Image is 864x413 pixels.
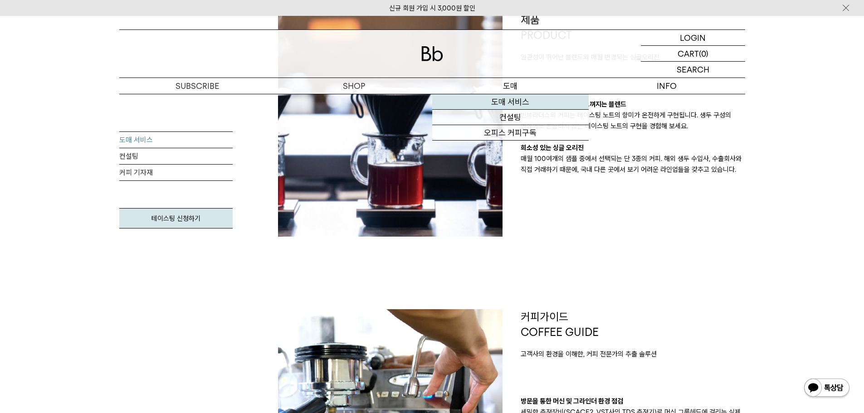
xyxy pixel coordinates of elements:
[677,62,709,78] p: SEARCH
[119,132,233,148] a: 도매 서비스
[680,30,706,45] p: LOGIN
[803,378,850,399] img: 카카오톡 채널 1:1 채팅 버튼
[432,94,589,110] a: 도매 서비스
[421,46,443,61] img: 로고
[641,30,745,46] a: LOGIN
[119,165,233,181] a: 커피 기자재
[678,46,699,61] p: CART
[119,208,233,228] a: 테이스팅 신청하기
[389,4,475,12] a: 신규 회원 가입 시 3,000원 할인
[521,349,745,360] p: 고객사의 환경을 이해한, 커피 전문가의 추출 솔루션
[521,396,745,407] p: 방문을 통한 머신 및 그라인더 환경 점검
[641,46,745,62] a: CART (0)
[521,110,745,131] p: 빈브라더스의 커피는 테이스팅 노트의 향미가 온전하게 구현됩니다. 생두 구성의 변화에도 흔들리지 않는 테이스팅 노트의 구현을 경험해 보세요.
[119,148,233,165] a: 컨설팅
[589,78,745,94] p: INFO
[432,125,589,141] a: 오피스 커피구독
[432,78,589,94] p: 도매
[521,309,745,340] p: 커피가이드 COFFEE GUIDE
[119,78,276,94] a: SUBSCRIBE
[521,153,745,175] p: 매월 100여개의 샘플 중에서 선택되는 단 3종의 커피. 해외 생두 수입사, 수출회사와 직접 거래하기 때문에, 국내 다른 곳에서 보기 어려운 라인업들을 갖추고 있습니다.
[521,99,745,110] p: 테이스팅 노트가 온전히 느껴지는 블렌드
[521,142,745,153] p: 희소성 있는 싱글 오리진
[432,110,589,125] a: 컨설팅
[699,46,708,61] p: (0)
[276,78,432,94] a: SHOP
